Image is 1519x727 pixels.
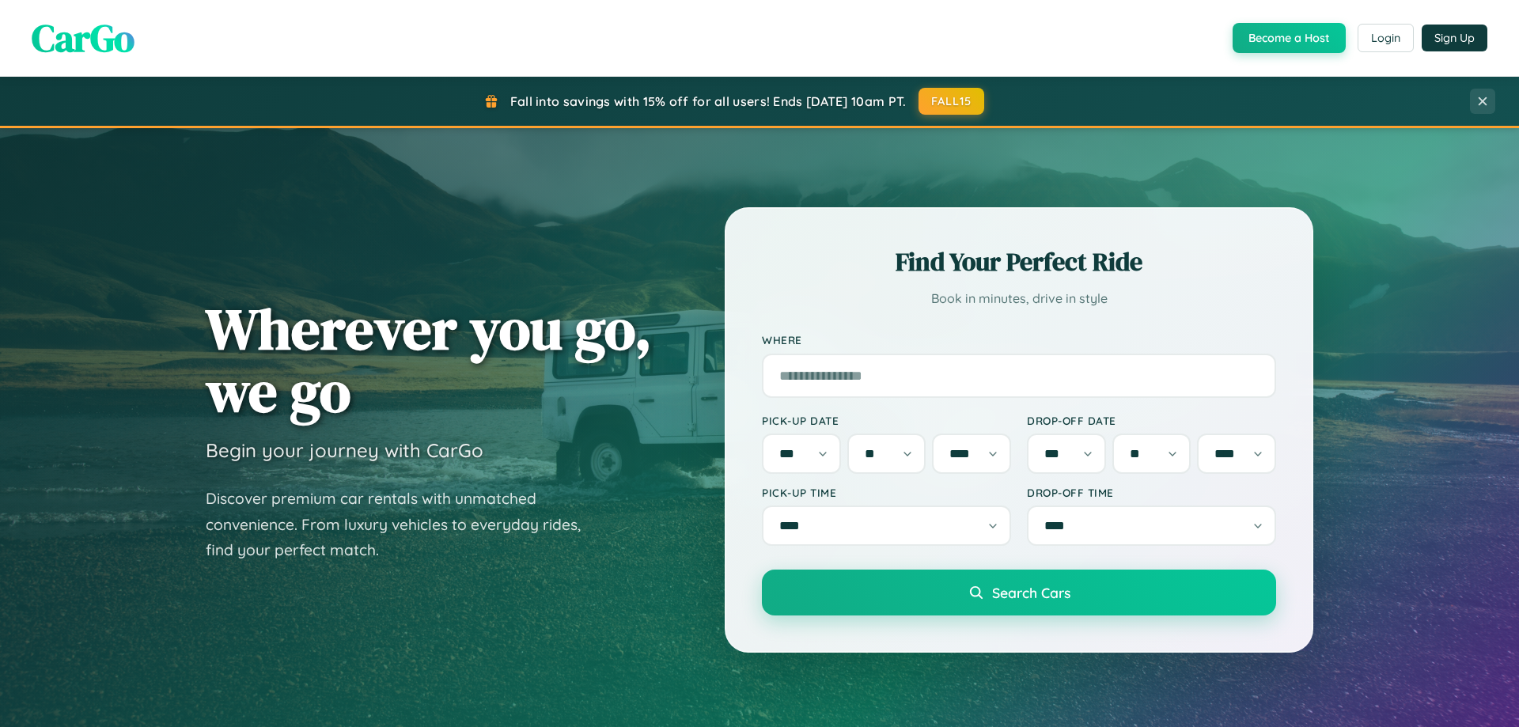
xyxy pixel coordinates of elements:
h1: Wherever you go, we go [206,297,652,422]
span: CarGo [32,12,134,64]
label: Drop-off Date [1027,414,1276,427]
button: Become a Host [1233,23,1346,53]
label: Pick-up Time [762,486,1011,499]
h2: Find Your Perfect Ride [762,244,1276,279]
p: Book in minutes, drive in style [762,287,1276,310]
span: Fall into savings with 15% off for all users! Ends [DATE] 10am PT. [510,93,907,109]
button: Search Cars [762,570,1276,615]
h3: Begin your journey with CarGo [206,438,483,462]
span: Search Cars [992,584,1070,601]
button: Login [1358,24,1414,52]
label: Pick-up Date [762,414,1011,427]
p: Discover premium car rentals with unmatched convenience. From luxury vehicles to everyday rides, ... [206,486,601,563]
button: Sign Up [1422,25,1487,51]
label: Drop-off Time [1027,486,1276,499]
button: FALL15 [919,88,985,115]
label: Where [762,334,1276,347]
